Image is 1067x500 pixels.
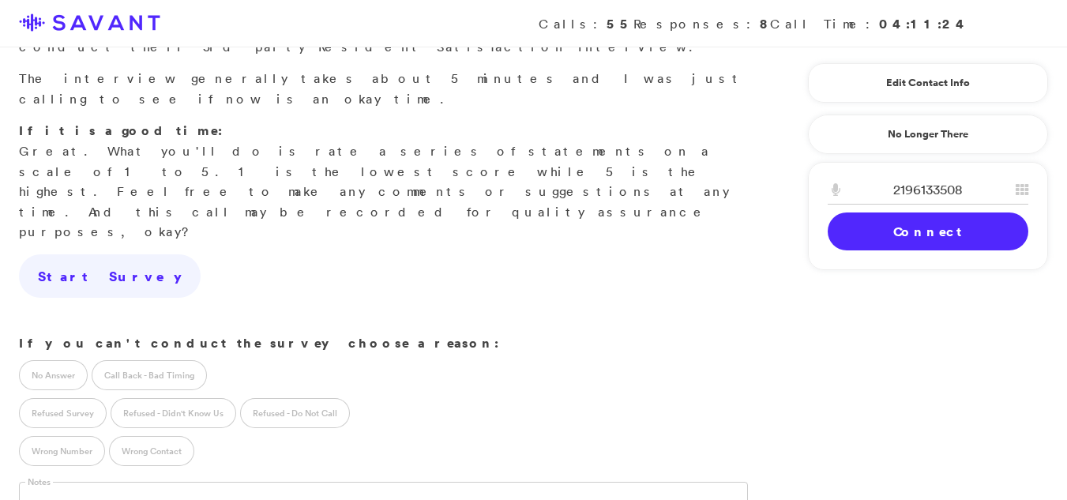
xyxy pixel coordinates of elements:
a: Connect [828,212,1028,250]
p: Great. What you'll do is rate a series of statements on a scale of 1 to 5. 1 is the lowest score ... [19,121,748,242]
strong: 04:11:24 [879,15,969,32]
a: Start Survey [19,254,201,299]
label: Refused - Didn't Know Us [111,398,236,428]
strong: 55 [607,15,633,32]
label: Wrong Number [19,436,105,466]
label: Wrong Contact [109,436,194,466]
a: Edit Contact Info [828,70,1028,96]
label: Refused Survey [19,398,107,428]
strong: 8 [760,15,770,32]
label: Refused - Do Not Call [240,398,350,428]
label: Notes [25,476,53,488]
strong: If it is a good time: [19,122,223,139]
a: No Longer There [808,115,1048,154]
p: The interview generally takes about 5 minutes and I was just calling to see if now is an okay time. [19,69,748,109]
label: No Answer [19,360,88,390]
strong: If you can't conduct the survey choose a reason: [19,334,499,352]
label: Call Back - Bad Timing [92,360,207,390]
